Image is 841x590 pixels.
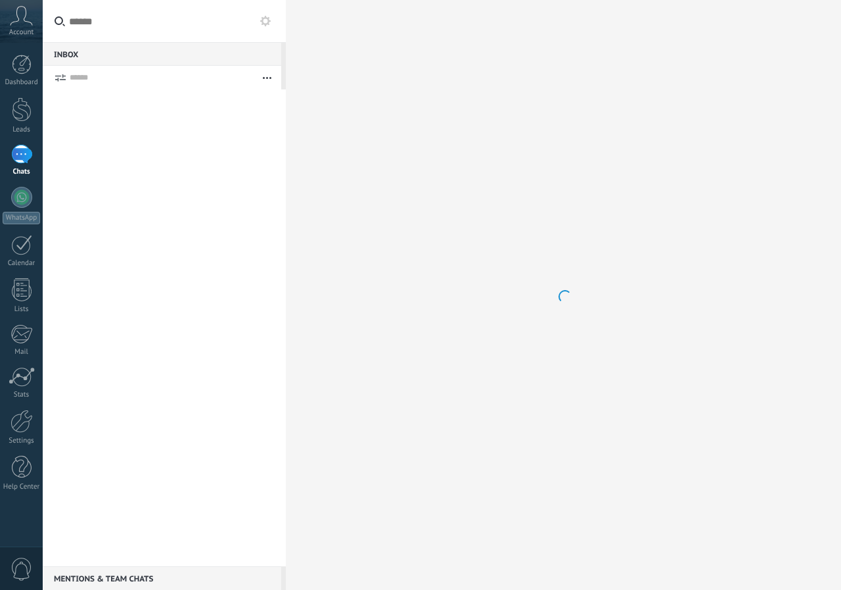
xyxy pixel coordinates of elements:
div: Mentions & Team chats [43,566,281,590]
div: Calendar [3,259,41,268]
div: Chats [3,168,41,176]
span: Account [9,28,34,37]
div: Stats [3,391,41,399]
div: Dashboard [3,78,41,87]
div: Mail [3,348,41,356]
div: Leads [3,126,41,134]
div: Lists [3,305,41,314]
div: Settings [3,437,41,445]
div: Inbox [43,42,281,66]
div: Help Center [3,483,41,491]
div: WhatsApp [3,212,40,224]
button: More [253,66,281,89]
